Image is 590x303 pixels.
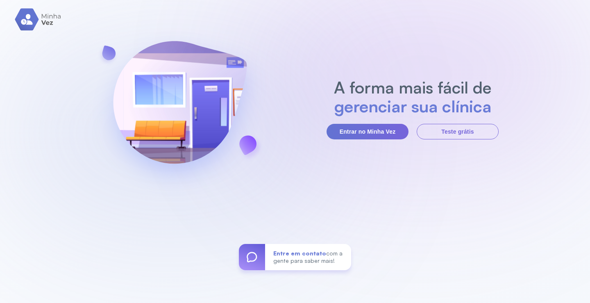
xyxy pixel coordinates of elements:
[417,124,499,139] button: Teste grátis
[265,244,351,270] div: com a gente para saber mais!
[15,8,62,31] img: logo.svg
[91,19,268,198] img: banner-login.svg
[273,250,326,257] span: Entre em contato
[327,124,408,139] button: Entrar no Minha Vez
[330,78,496,97] h2: A forma mais fácil de
[330,97,496,116] h2: gerenciar sua clínica
[239,244,351,270] a: Entre em contatocom a gente para saber mais!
